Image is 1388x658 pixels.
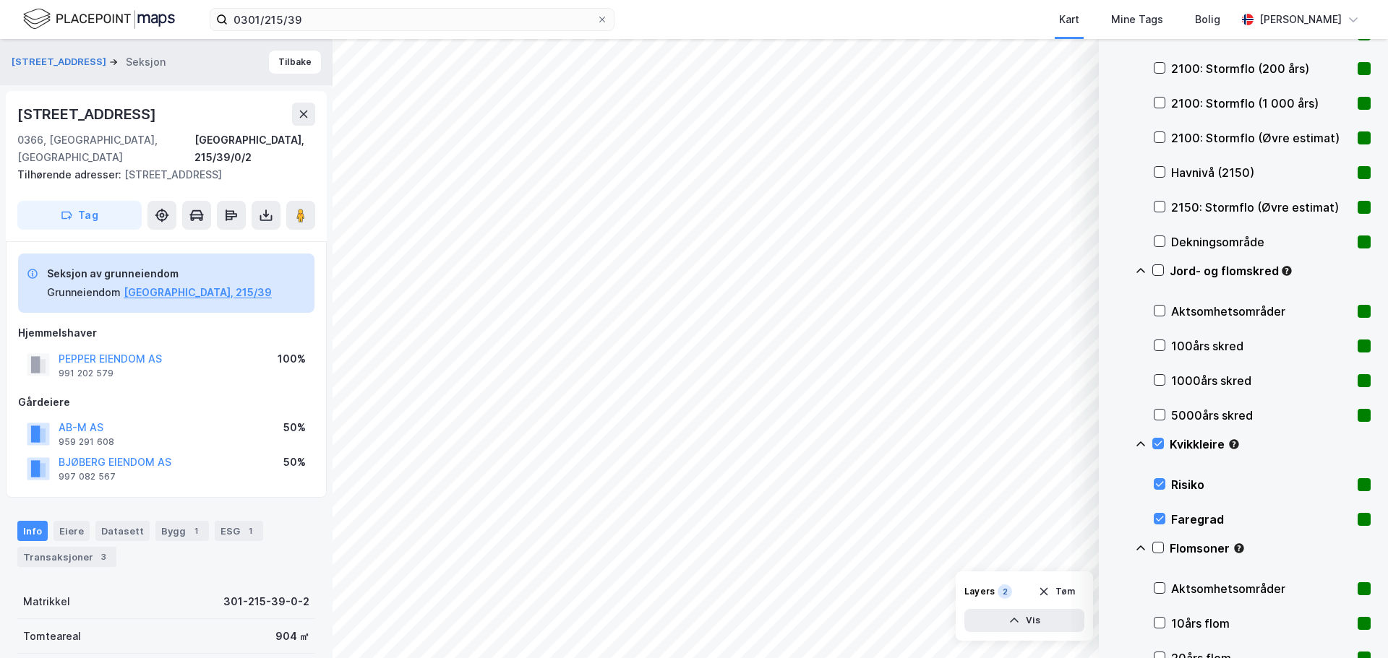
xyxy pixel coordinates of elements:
[1059,11,1079,28] div: Kart
[1195,11,1220,28] div: Bolig
[12,55,109,69] button: [STREET_ADDRESS]
[59,436,114,448] div: 959 291 608
[283,454,306,471] div: 50%
[215,521,263,541] div: ESG
[1228,438,1241,451] div: Tooltip anchor
[17,166,304,183] div: [STREET_ADDRESS]
[223,593,309,610] div: 301-215-39-0-2
[1171,372,1352,389] div: 1000års skred
[189,524,203,538] div: 1
[1170,436,1371,453] div: Kvikkleire
[17,168,124,181] span: Tilhørende adresser:
[1259,11,1342,28] div: [PERSON_NAME]
[1171,164,1352,181] div: Havnivå (2150)
[283,419,306,436] div: 50%
[1170,262,1371,280] div: Jord- og flomskred
[17,547,116,567] div: Transaksjoner
[1171,60,1352,77] div: 2100: Stormflo (200 års)
[278,350,306,368] div: 100%
[1233,542,1246,555] div: Tooltip anchor
[1171,407,1352,424] div: 5000års skred
[1171,580,1352,597] div: Aktsomhetsområder
[95,521,150,541] div: Datasett
[126,53,166,71] div: Seksjon
[1171,199,1352,216] div: 2150: Stormflo (Øvre estimat)
[1171,337,1352,355] div: 100års skred
[23,593,70,610] div: Matrikkel
[18,394,314,411] div: Gårdeiere
[47,265,272,282] div: Seksjon av grunneiendom
[1029,580,1084,603] button: Tøm
[1170,540,1371,557] div: Flomsoner
[155,521,209,541] div: Bygg
[47,284,121,301] div: Grunneiendom
[1111,11,1163,28] div: Mine Tags
[1280,264,1293,277] div: Tooltip anchor
[998,584,1012,599] div: 2
[53,521,90,541] div: Eiere
[964,609,1084,632] button: Vis
[964,586,995,597] div: Layers
[17,201,142,230] button: Tag
[269,51,321,74] button: Tilbake
[1171,303,1352,320] div: Aktsomhetsområder
[275,628,309,645] div: 904 ㎡
[59,471,116,482] div: 997 082 567
[17,521,48,541] div: Info
[1171,129,1352,147] div: 2100: Stormflo (Øvre estimat)
[228,9,596,30] input: Søk på adresse, matrikkel, gårdeiere, leietakere eller personer
[1316,589,1388,658] div: Kontrollprogram for chat
[243,524,257,538] div: 1
[1171,233,1352,251] div: Dekningsområde
[17,131,194,166] div: 0366, [GEOGRAPHIC_DATA], [GEOGRAPHIC_DATA]
[1171,511,1352,528] div: Faregrad
[124,284,272,301] button: [GEOGRAPHIC_DATA], 215/39
[96,550,111,564] div: 3
[23,628,81,645] div: Tomteareal
[18,324,314,342] div: Hjemmelshaver
[1171,476,1352,493] div: Risiko
[1316,589,1388,658] iframe: Chat Widget
[59,368,113,379] div: 991 202 579
[194,131,315,166] div: [GEOGRAPHIC_DATA], 215/39/0/2
[17,103,159,126] div: [STREET_ADDRESS]
[1171,95,1352,112] div: 2100: Stormflo (1 000 års)
[1171,615,1352,632] div: 10års flom
[23,7,175,32] img: logo.f888ab2527a4732fd821a326f86c7f29.svg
